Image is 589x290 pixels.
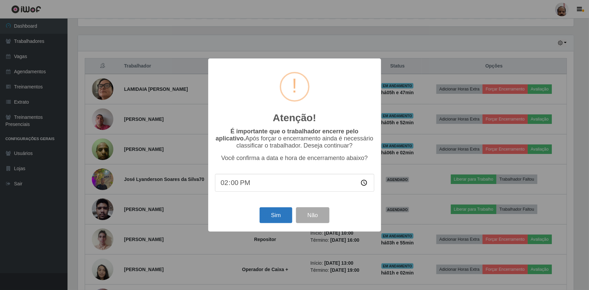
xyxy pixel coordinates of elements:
[215,128,374,149] p: Após forçar o encerramento ainda é necessário classificar o trabalhador. Deseja continuar?
[216,128,358,142] b: É importante que o trabalhador encerre pelo aplicativo.
[296,207,329,223] button: Não
[215,155,374,162] p: Você confirma a data e hora de encerramento abaixo?
[260,207,292,223] button: Sim
[273,112,316,124] h2: Atenção!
